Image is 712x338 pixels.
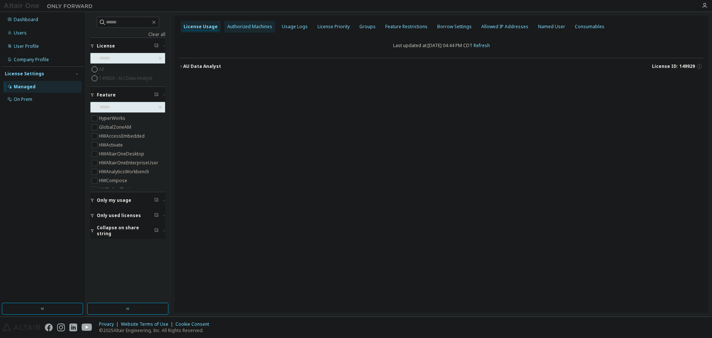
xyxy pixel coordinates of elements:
[121,321,175,327] div: Website Terms of Use
[183,63,221,69] div: AU Data Analyst
[227,24,272,30] div: Authorized Machines
[90,38,165,54] button: License
[317,24,350,30] div: License Priority
[97,225,154,237] span: Collapse on share string
[90,32,165,37] a: Clear all
[99,114,127,123] label: HyperWorks
[69,324,77,331] img: linkedin.svg
[97,92,116,98] span: Feature
[45,324,53,331] img: facebook.svg
[437,24,472,30] div: Borrow Settings
[14,96,32,102] div: On Prem
[154,197,159,203] span: Clear filter
[99,150,146,158] label: HWAltairOneDesktop
[175,321,214,327] div: Cookie Consent
[90,223,165,239] button: Collapse on share string
[99,167,151,176] label: HWAnalyticsWorkbench
[474,42,490,49] a: Refresh
[99,123,133,132] label: GlobalZoneAM
[97,213,141,219] span: Only used licenses
[57,324,65,331] img: instagram.svg
[90,207,165,224] button: Only used licenses
[97,43,115,49] span: License
[90,192,165,209] button: Only my usage
[652,63,695,69] span: License ID: 149929
[14,17,38,23] div: Dashboard
[179,38,704,53] div: Last updated at: [DATE] 04:44 PM CDT
[99,141,124,150] label: HWActivate
[538,24,565,30] div: Named User
[99,158,160,167] label: HWAltairOneEnterpriseUser
[154,228,159,234] span: Clear filter
[154,213,159,219] span: Clear filter
[99,132,146,141] label: HWAccessEmbedded
[82,324,92,331] img: youtube.svg
[99,176,129,185] label: HWCompose
[359,24,376,30] div: Groups
[97,197,131,203] span: Only my usage
[282,24,308,30] div: Usage Logs
[90,87,165,103] button: Feature
[14,84,36,90] div: Managed
[385,24,428,30] div: Feature Restrictions
[99,327,214,334] p: © 2025 Altair Engineering, Inc. All Rights Reserved.
[154,92,159,98] span: Clear filter
[179,58,704,75] button: AU Data AnalystLicense ID: 149929
[14,43,39,49] div: User Profile
[99,321,121,327] div: Privacy
[2,324,40,331] img: altair_logo.svg
[154,43,159,49] span: Clear filter
[14,30,27,36] div: Users
[184,24,218,30] div: License Usage
[5,71,44,77] div: License Settings
[14,57,49,63] div: Company Profile
[481,24,528,30] div: Allowed IP Addresses
[4,2,96,10] img: Altair One
[99,74,154,83] label: 149929 - AU Data Analyst
[99,65,106,74] label: All
[575,24,604,30] div: Consumables
[99,185,134,194] label: HWEmbedBasic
